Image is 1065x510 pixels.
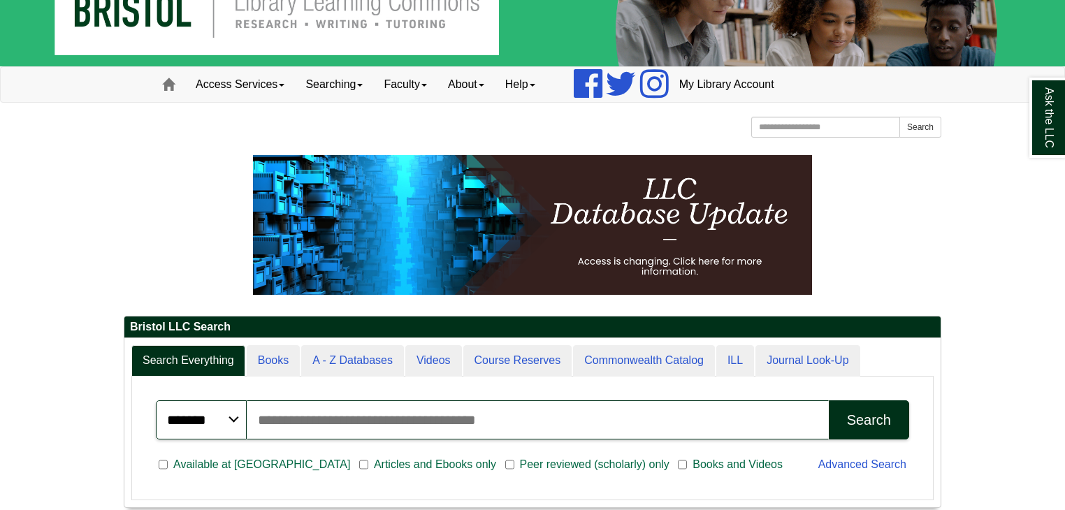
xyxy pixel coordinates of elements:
input: Articles and Ebooks only [359,458,368,471]
h2: Bristol LLC Search [124,316,941,338]
a: A - Z Databases [301,345,404,377]
span: Books and Videos [687,456,788,473]
input: Available at [GEOGRAPHIC_DATA] [159,458,168,471]
div: Search [847,412,891,428]
a: My Library Account [669,67,785,102]
a: Advanced Search [818,458,906,470]
a: Search Everything [131,345,245,377]
span: Peer reviewed (scholarly) only [514,456,675,473]
a: Help [495,67,546,102]
input: Peer reviewed (scholarly) only [505,458,514,471]
a: Commonwealth Catalog [573,345,715,377]
a: ILL [716,345,754,377]
a: Journal Look-Up [755,345,860,377]
a: Videos [405,345,462,377]
button: Search [829,400,909,439]
span: Available at [GEOGRAPHIC_DATA] [168,456,356,473]
img: HTML tutorial [253,155,812,295]
a: About [437,67,495,102]
input: Books and Videos [678,458,687,471]
a: Searching [295,67,373,102]
span: Articles and Ebooks only [368,456,502,473]
a: Faculty [373,67,437,102]
a: Access Services [185,67,295,102]
a: Books [247,345,300,377]
a: Course Reserves [463,345,572,377]
button: Search [899,117,941,138]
